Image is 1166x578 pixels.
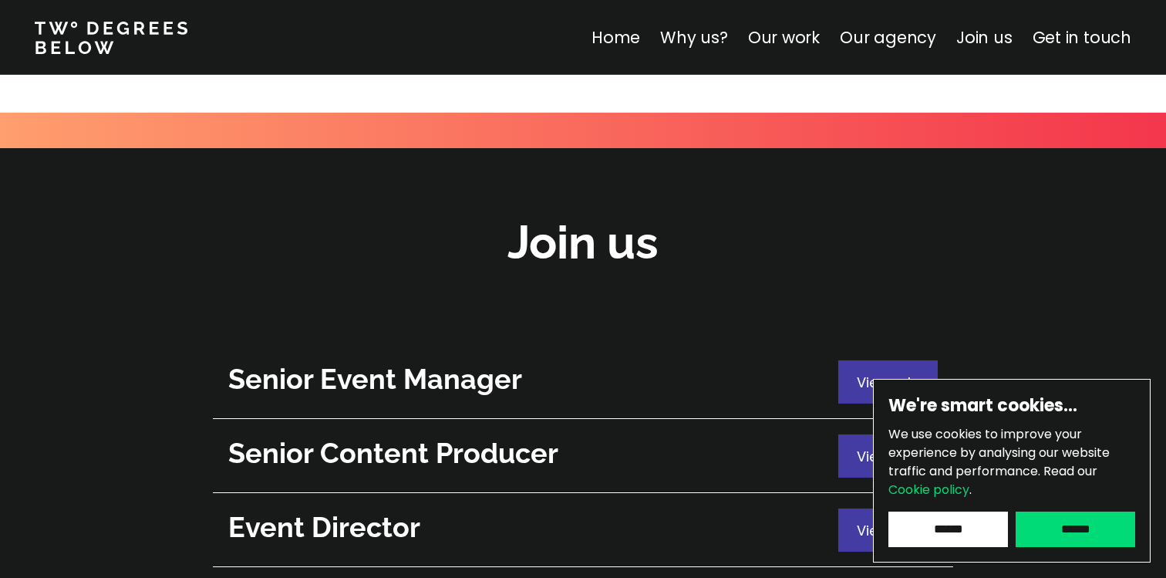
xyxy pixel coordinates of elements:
a: Senior Event ManagerView role [213,345,953,419]
a: Event DirectorView role [213,493,953,567]
h2: Event Director [228,509,831,546]
span: Read our . [888,462,1097,499]
span: View role [857,447,919,466]
p: We use cookies to improve your experience by analysing our website traffic and performance. [888,425,1135,499]
span: View role [857,521,919,540]
a: Our agency [840,26,936,49]
h2: Senior Event Manager [228,360,831,398]
a: Why us? [660,26,728,49]
a: Home [591,26,640,49]
h2: Senior Content Producer [228,434,831,472]
a: Get in touch [1033,26,1131,49]
h6: We're smart cookies… [888,394,1135,417]
a: Join us [956,26,1013,49]
a: Senior Content ProducerView role [213,419,953,493]
a: Cookie policy [888,481,969,499]
span: View role [857,373,919,392]
a: Our work [748,26,820,49]
h2: Join us [507,211,659,274]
